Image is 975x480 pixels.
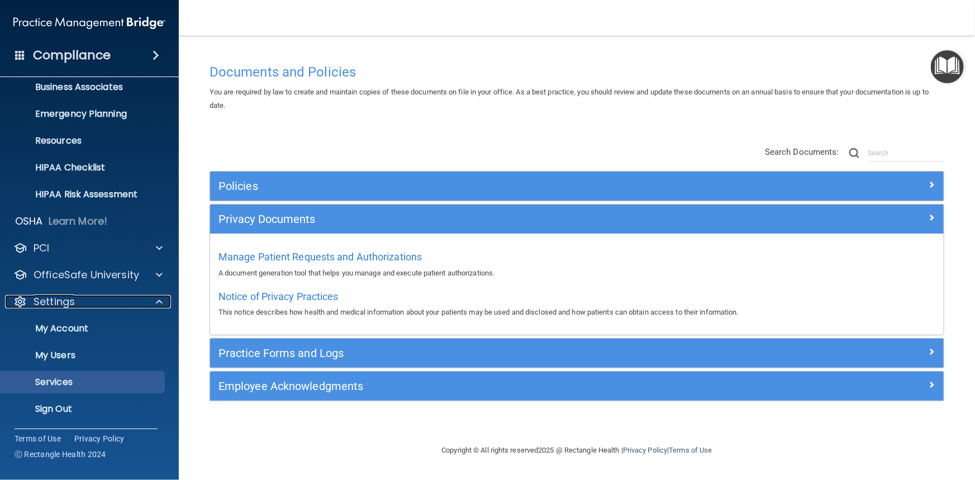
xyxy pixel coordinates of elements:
[7,350,160,361] p: My Users
[7,377,160,388] p: Services
[13,295,163,308] a: Settings
[931,50,964,83] button: Open Resource Center
[669,446,712,454] a: Terms of Use
[218,251,422,263] span: Manage Patient Requests and Authorizations
[7,135,160,146] p: Resources
[7,82,160,93] p: Business Associates
[7,162,160,173] p: HIPAA Checklist
[7,189,160,200] p: HIPAA Risk Assessment
[218,306,935,319] p: This notice describes how health and medical information about your patients may be used and disc...
[218,291,339,302] span: Notice of Privacy Practices
[34,241,49,255] p: PCI
[765,147,839,157] span: Search Documents:
[7,403,160,415] p: Sign Out
[74,433,125,444] a: Privacy Policy
[218,344,935,362] a: Practice Forms and Logs
[868,145,944,161] input: Search
[49,215,108,228] p: Learn More!
[210,65,944,79] h4: Documents and Policies
[34,268,139,282] p: OfficeSafe University
[218,213,752,225] h5: Privacy Documents
[218,267,935,280] p: A document generation tool that helps you manage and execute patient authorizations.
[218,377,935,395] a: Employee Acknowledgments
[218,254,422,262] a: Manage Patient Requests and Authorizations
[15,449,106,460] span: Ⓒ Rectangle Health 2024
[15,215,43,228] p: OSHA
[15,433,61,444] a: Terms of Use
[210,88,929,110] span: You are required by law to create and maintain copies of these documents on file in your office. ...
[7,108,160,120] p: Emergency Planning
[33,47,111,63] h4: Compliance
[218,380,752,392] h5: Employee Acknowledgments
[13,268,163,282] a: OfficeSafe University
[13,12,165,34] img: PMB logo
[623,446,667,454] a: Privacy Policy
[7,323,160,334] p: My Account
[13,241,163,255] a: PCI
[218,210,935,228] a: Privacy Documents
[34,295,75,308] p: Settings
[373,433,781,468] div: Copyright © All rights reserved 2025 @ Rectangle Health | |
[218,347,752,359] h5: Practice Forms and Logs
[218,180,752,192] h5: Policies
[849,148,859,158] img: ic-search.3b580494.png
[218,177,935,195] a: Policies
